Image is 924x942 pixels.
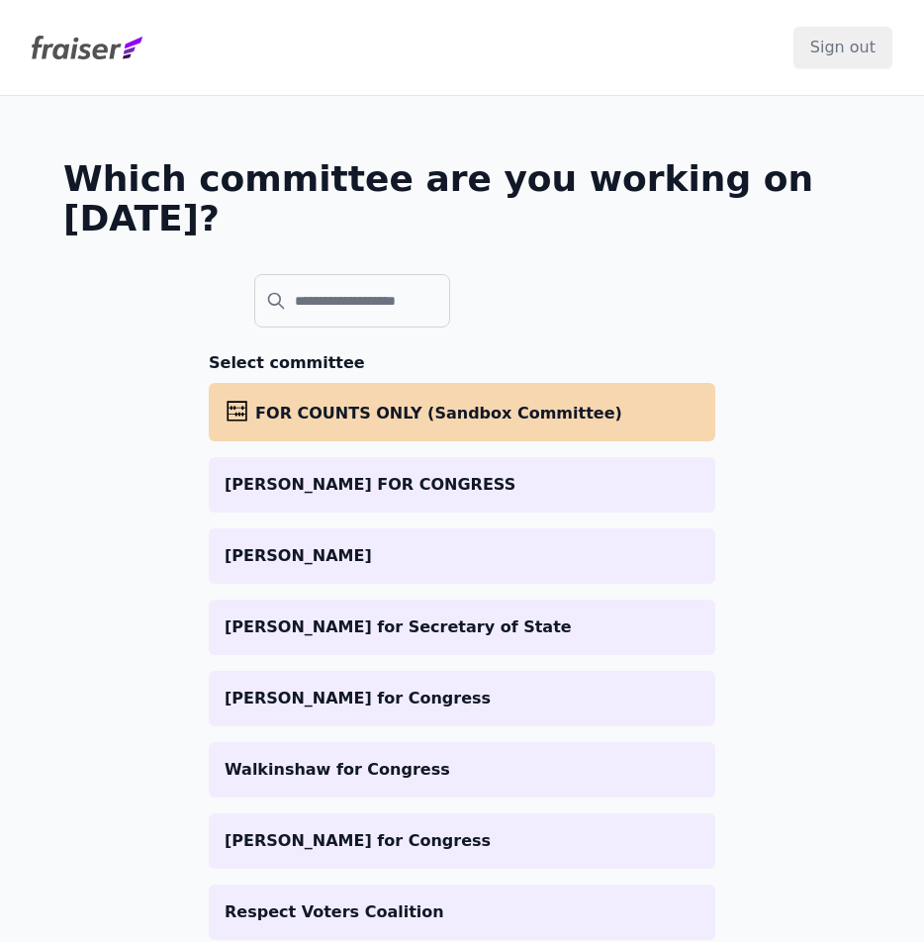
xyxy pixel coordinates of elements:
[225,829,699,853] p: [PERSON_NAME] for Congress
[209,351,715,375] h3: Select committee
[225,687,699,710] p: [PERSON_NAME] for Congress
[63,159,861,238] h1: Which committee are you working on [DATE]?
[32,36,142,59] img: Fraiser Logo
[225,900,699,924] p: Respect Voters Coalition
[793,27,892,68] input: Sign out
[209,600,715,655] a: [PERSON_NAME] for Secretary of State
[255,404,622,423] span: FOR COUNTS ONLY (Sandbox Committee)
[209,813,715,869] a: [PERSON_NAME] for Congress
[209,885,715,940] a: Respect Voters Coalition
[209,383,715,441] a: FOR COUNTS ONLY (Sandbox Committee)
[209,457,715,513] a: [PERSON_NAME] FOR CONGRESS
[225,615,699,639] p: [PERSON_NAME] for Secretary of State
[209,742,715,798] a: Walkinshaw for Congress
[225,758,699,782] p: Walkinshaw for Congress
[225,544,699,568] p: [PERSON_NAME]
[225,473,699,497] p: [PERSON_NAME] FOR CONGRESS
[209,528,715,584] a: [PERSON_NAME]
[209,671,715,726] a: [PERSON_NAME] for Congress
